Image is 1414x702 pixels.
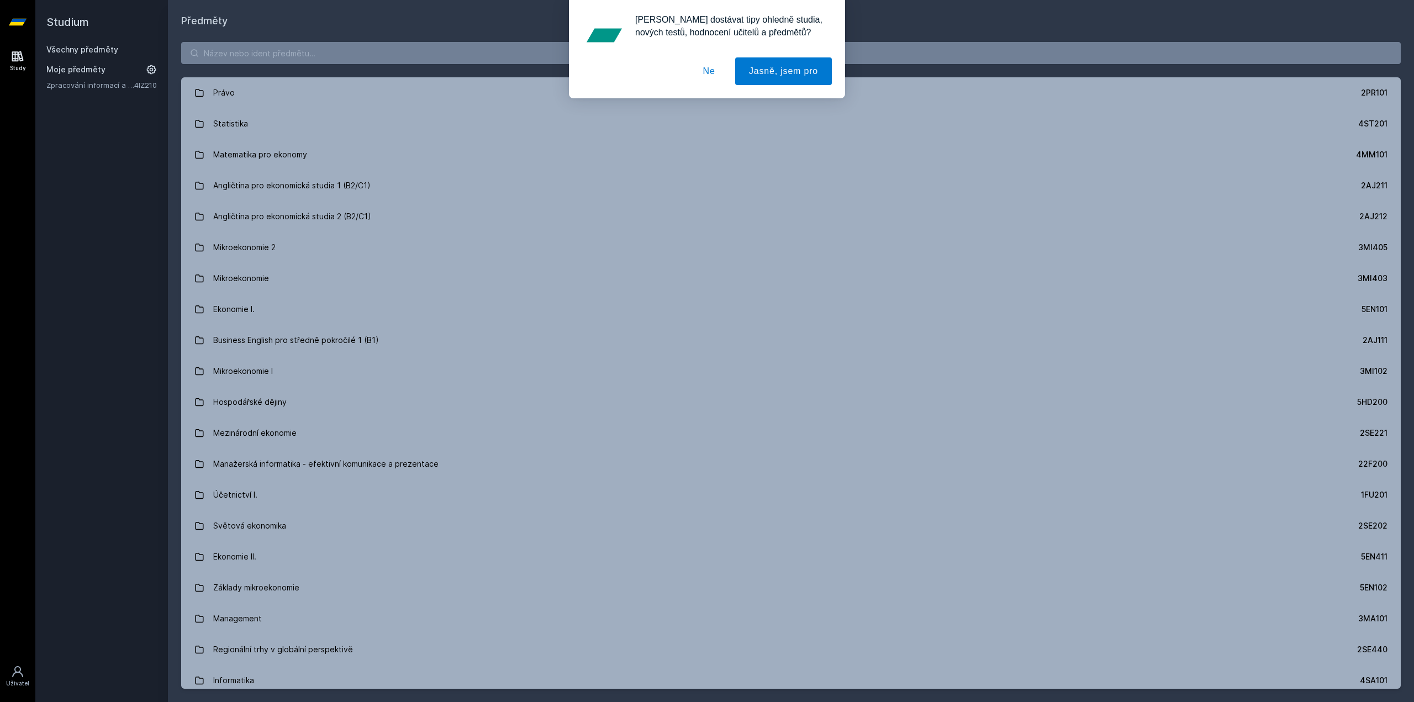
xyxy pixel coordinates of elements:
[213,608,262,630] div: Management
[181,510,1401,541] a: Světová ekonomika 2SE202
[626,13,832,39] div: [PERSON_NAME] dostávat tipy ohledně studia, nových testů, hodnocení učitelů a předmětů?
[213,391,287,413] div: Hospodářské dějiny
[213,360,273,382] div: Mikroekonomie I
[213,236,276,258] div: Mikroekonomie 2
[213,515,286,537] div: Světová ekonomika
[181,387,1401,418] a: Hospodářské dějiny 5HD200
[1360,582,1387,593] div: 5EN102
[1358,242,1387,253] div: 3MI405
[2,659,33,693] a: Uživatel
[213,298,255,320] div: Ekonomie I.
[1361,180,1387,191] div: 2AJ211
[181,541,1401,572] a: Ekonomie II. 5EN411
[1358,273,1387,284] div: 3MI403
[181,603,1401,634] a: Management 3MA101
[1358,458,1387,469] div: 22F200
[1361,551,1387,562] div: 5EN411
[1358,520,1387,531] div: 2SE202
[181,325,1401,356] a: Business English pro středně pokročilé 1 (B1) 2AJ111
[1362,304,1387,315] div: 5EN101
[1358,613,1387,624] div: 3MA101
[181,572,1401,603] a: Základy mikroekonomie 5EN102
[181,201,1401,232] a: Angličtina pro ekonomická studia 2 (B2/C1) 2AJ212
[1361,489,1387,500] div: 1FU201
[213,267,269,289] div: Mikroekonomie
[181,170,1401,201] a: Angličtina pro ekonomická studia 1 (B2/C1) 2AJ211
[1360,427,1387,439] div: 2SE221
[181,139,1401,170] a: Matematika pro ekonomy 4MM101
[181,479,1401,510] a: Účetnictví I. 1FU201
[213,113,248,135] div: Statistika
[1363,335,1387,346] div: 2AJ111
[213,175,371,197] div: Angličtina pro ekonomická studia 1 (B2/C1)
[213,546,256,568] div: Ekonomie II.
[181,448,1401,479] a: Manažerská informatika - efektivní komunikace a prezentace 22F200
[213,577,299,599] div: Základy mikroekonomie
[582,13,626,57] img: notification icon
[213,638,353,661] div: Regionální trhy v globální perspektivě
[213,484,257,506] div: Účetnictví I.
[1359,211,1387,222] div: 2AJ212
[1360,675,1387,686] div: 4SA101
[6,679,29,688] div: Uživatel
[213,422,297,444] div: Mezinárodní ekonomie
[213,144,307,166] div: Matematika pro ekonomy
[181,356,1401,387] a: Mikroekonomie I 3MI102
[735,57,832,85] button: Jasně, jsem pro
[181,294,1401,325] a: Ekonomie I. 5EN101
[1357,397,1387,408] div: 5HD200
[1360,366,1387,377] div: 3MI102
[181,418,1401,448] a: Mezinárodní ekonomie 2SE221
[181,232,1401,263] a: Mikroekonomie 2 3MI405
[689,57,729,85] button: Ne
[1357,644,1387,655] div: 2SE440
[1358,118,1387,129] div: 4ST201
[213,205,371,228] div: Angličtina pro ekonomická studia 2 (B2/C1)
[181,263,1401,294] a: Mikroekonomie 3MI403
[181,108,1401,139] a: Statistika 4ST201
[181,634,1401,665] a: Regionální trhy v globální perspektivě 2SE440
[213,453,439,475] div: Manažerská informatika - efektivní komunikace a prezentace
[1356,149,1387,160] div: 4MM101
[213,669,254,692] div: Informatika
[181,665,1401,696] a: Informatika 4SA101
[213,329,379,351] div: Business English pro středně pokročilé 1 (B1)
